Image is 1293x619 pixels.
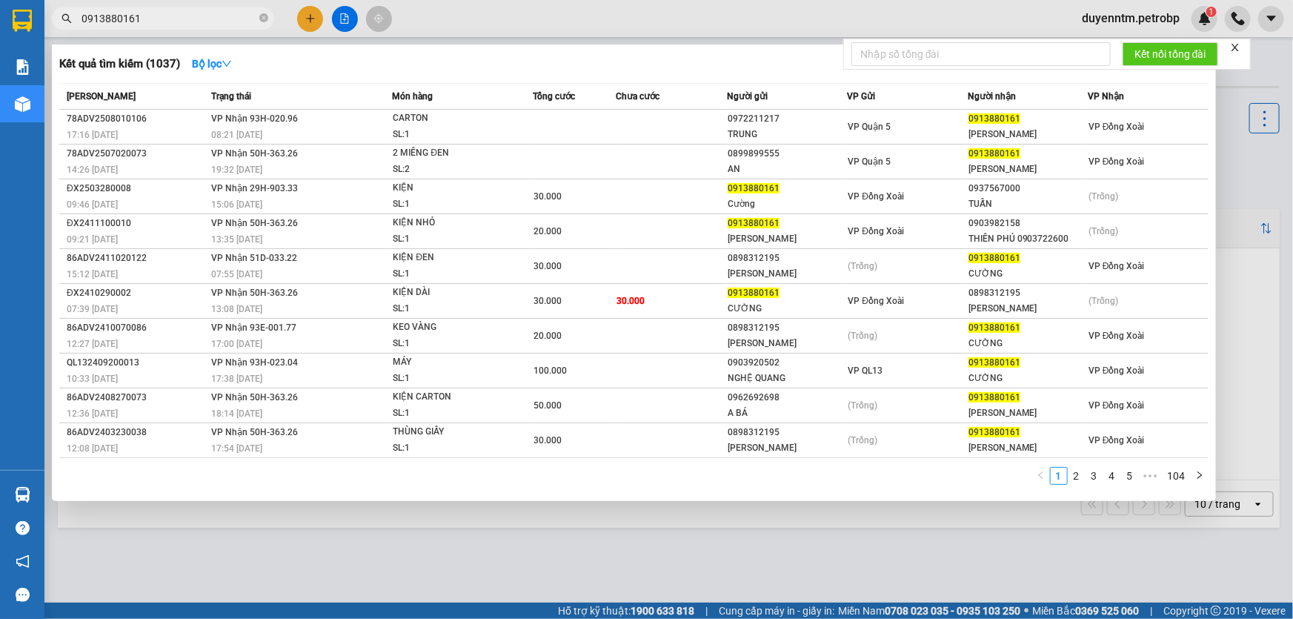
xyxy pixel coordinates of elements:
[1139,467,1163,485] li: Next 5 Pages
[848,261,878,271] span: (Trống)
[1050,467,1068,485] li: 1
[16,521,30,535] span: question-circle
[393,406,504,422] div: SL: 1
[15,59,30,75] img: solution-icon
[968,113,1020,124] span: 0913880161
[968,253,1020,263] span: 0913880161
[1134,46,1206,62] span: Kết nối tổng đài
[1123,42,1218,66] button: Kết nối tổng đài
[968,148,1020,159] span: 0913880161
[392,91,433,102] span: Món hàng
[15,487,30,503] img: warehouse-icon
[211,148,298,159] span: VP Nhận 50H-363.26
[211,427,298,437] span: VP Nhận 50H-363.26
[1088,400,1145,411] span: VP Đồng Xoài
[728,355,846,371] div: 0903920502
[211,165,262,175] span: 19:32 [DATE]
[211,91,251,102] span: Trạng thái
[848,331,878,341] span: (Trống)
[968,266,1087,282] div: CƯỜNG
[968,231,1087,247] div: THIÊN PHÚ 0903722600
[211,374,262,384] span: 17:38 [DATE]
[259,12,268,26] span: close-circle
[1032,467,1050,485] li: Previous Page
[728,390,846,406] div: 0962692698
[617,296,645,306] span: 30.000
[1121,467,1139,485] li: 5
[67,339,118,349] span: 12:27 [DATE]
[393,389,504,406] div: KIỆN CARTON
[848,226,905,236] span: VP Đồng Xoài
[848,400,878,411] span: (Trống)
[1088,365,1145,376] span: VP Đồng Xoài
[67,251,207,266] div: 86ADV2411020122
[1088,191,1118,202] span: (Trống)
[534,365,567,376] span: 100.000
[393,440,504,457] div: SL: 1
[968,301,1087,317] div: [PERSON_NAME]
[728,440,846,456] div: [PERSON_NAME]
[16,555,30,569] span: notification
[67,199,118,210] span: 09:46 [DATE]
[211,113,298,124] span: VP Nhận 93H-020.96
[1191,467,1209,485] button: right
[16,588,30,602] span: message
[67,234,118,245] span: 09:21 [DATE]
[968,196,1087,212] div: TUẤN
[968,440,1087,456] div: [PERSON_NAME]
[1088,261,1145,271] span: VP Đồng Xoài
[211,304,262,314] span: 13:08 [DATE]
[728,218,780,228] span: 0913880161
[728,231,846,247] div: [PERSON_NAME]
[1230,42,1240,53] span: close
[67,130,118,140] span: 17:16 [DATE]
[534,400,562,411] span: 50.000
[259,13,268,22] span: close-circle
[1195,471,1204,480] span: right
[393,285,504,301] div: KIỆN DÀI
[211,339,262,349] span: 17:00 [DATE]
[211,392,298,403] span: VP Nhận 50H-363.26
[211,288,298,298] span: VP Nhận 50H-363.26
[534,331,562,341] span: 20.000
[968,91,1016,102] span: Người nhận
[848,156,891,167] span: VP Quận 5
[727,91,768,102] span: Người gửi
[67,91,136,102] span: [PERSON_NAME]
[393,250,504,266] div: KIỆN ĐEN
[211,443,262,454] span: 17:54 [DATE]
[728,111,846,127] div: 0972211217
[393,162,504,178] div: SL: 2
[211,322,296,333] span: VP Nhận 93E-001.77
[62,13,72,24] span: search
[728,146,846,162] div: 0899899555
[968,427,1020,437] span: 0913880161
[534,435,562,446] span: 30.000
[59,56,180,72] h3: Kết quả tìm kiếm ( 1037 )
[1088,156,1145,167] span: VP Đồng Xoài
[848,91,876,102] span: VP Gửi
[393,301,504,317] div: SL: 1
[1037,471,1046,480] span: left
[1088,226,1118,236] span: (Trống)
[1163,467,1191,485] li: 104
[393,110,504,127] div: CARTON
[67,374,118,384] span: 10:33 [DATE]
[848,365,883,376] span: VP QL13
[67,216,207,231] div: ĐX2411100010
[67,443,118,454] span: 12:08 [DATE]
[211,183,298,193] span: VP Nhận 29H-903.33
[728,320,846,336] div: 0898312195
[534,226,562,236] span: 20.000
[67,285,207,301] div: ĐX2410290002
[211,253,297,263] span: VP Nhận 51D-033.22
[728,196,846,212] div: Cường
[968,336,1087,351] div: CƯỜNG
[848,296,905,306] span: VP Đồng Xoài
[534,296,562,306] span: 30.000
[728,251,846,266] div: 0898312195
[67,146,207,162] div: 78ADV2507020073
[728,406,846,421] div: A BÁ
[851,42,1111,66] input: Nhập số tổng đài
[1191,467,1209,485] li: Next Page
